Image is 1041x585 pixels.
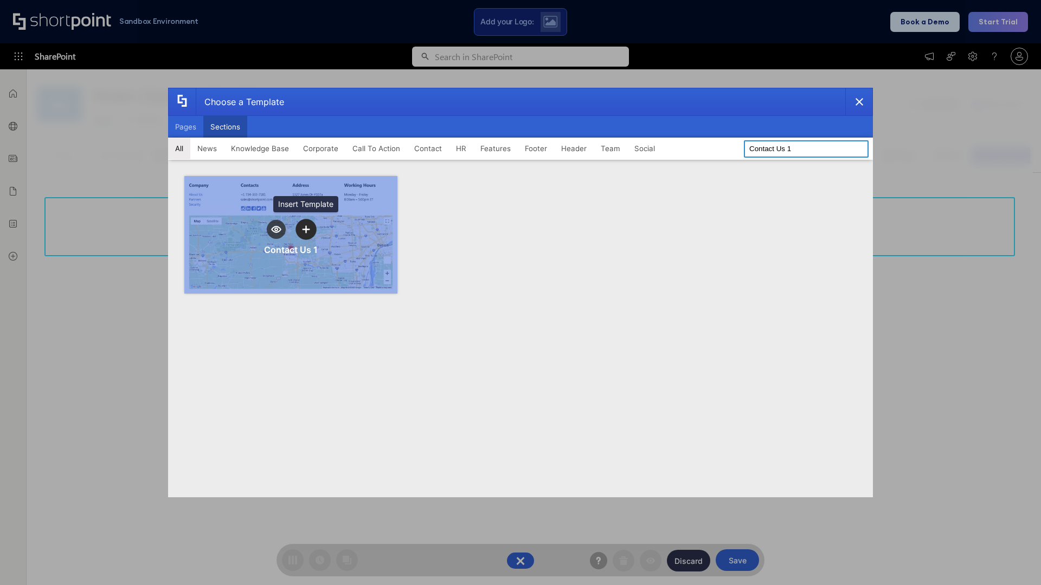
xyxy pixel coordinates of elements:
[168,138,190,159] button: All
[168,116,203,138] button: Pages
[473,138,518,159] button: Features
[168,88,873,497] div: template selector
[407,138,449,159] button: Contact
[627,138,662,159] button: Social
[264,244,318,255] div: Contact Us 1
[190,138,224,159] button: News
[345,138,407,159] button: Call To Action
[196,88,284,115] div: Choose a Template
[449,138,473,159] button: HR
[554,138,594,159] button: Header
[744,140,869,158] input: Search
[203,116,247,138] button: Sections
[594,138,627,159] button: Team
[518,138,554,159] button: Footer
[987,533,1041,585] iframe: Chat Widget
[296,138,345,159] button: Corporate
[224,138,296,159] button: Knowledge Base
